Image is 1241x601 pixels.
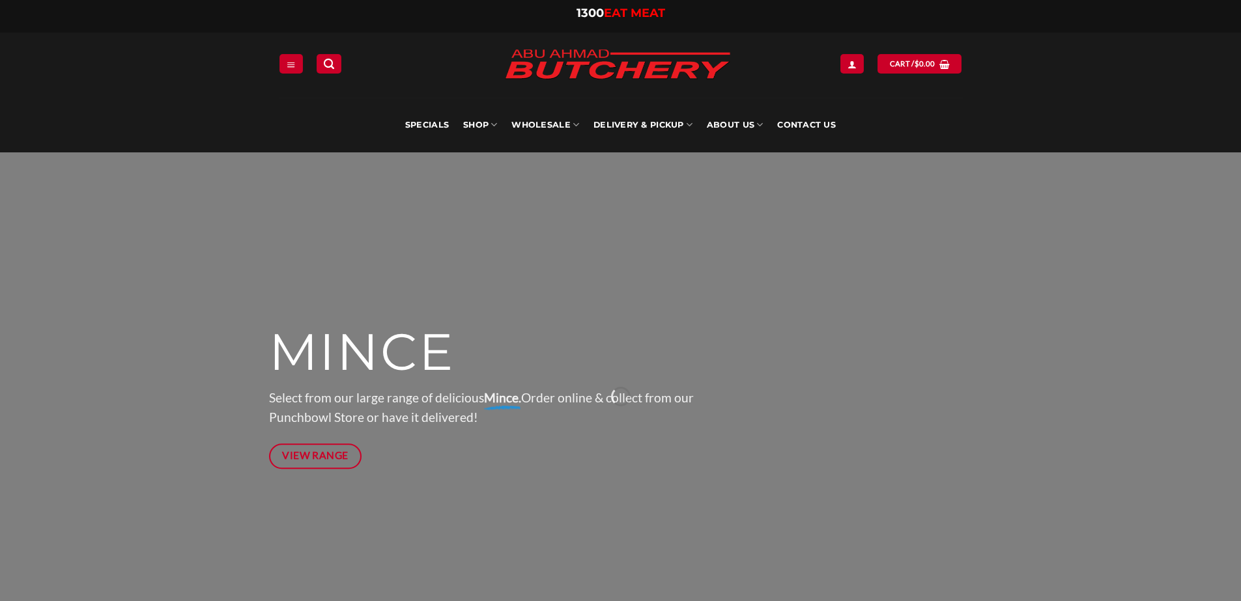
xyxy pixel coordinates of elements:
a: Search [317,54,341,73]
a: Specials [405,98,449,152]
a: Menu [279,54,303,73]
a: View cart [877,54,962,73]
a: View Range [269,443,362,469]
span: Select from our large range of delicious Order online & collect from our Punchbowl Store or have ... [269,390,694,425]
span: View Range [282,447,349,464]
a: About Us [707,98,763,152]
a: 1300EAT MEAT [577,6,665,20]
img: Abu Ahmad Butchery [494,40,741,90]
a: Login [840,54,864,73]
span: 1300 [577,6,604,20]
a: Contact Us [777,98,836,152]
span: $ [915,58,919,70]
span: MINCE [269,321,455,384]
a: SHOP [463,98,497,152]
a: Delivery & Pickup [593,98,692,152]
span: EAT MEAT [604,6,665,20]
a: Wholesale [511,98,579,152]
span: Cart / [890,58,935,70]
strong: Mince. [484,390,521,405]
bdi: 0.00 [915,59,935,68]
